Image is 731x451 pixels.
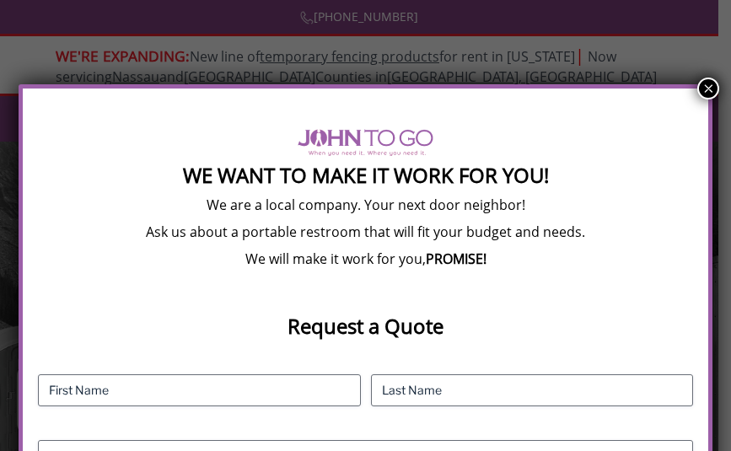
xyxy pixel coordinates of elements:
[371,374,694,406] input: Last Name
[38,250,694,268] p: We will make it work for you,
[38,196,694,214] p: We are a local company. Your next door neighbor!
[298,129,433,156] img: logo of viptogo
[38,374,361,406] input: First Name
[288,312,443,340] strong: Request a Quote
[38,223,694,241] p: Ask us about a portable restroom that will fit your budget and needs.
[697,78,719,99] button: Close
[426,250,486,268] b: PROMISE!
[183,161,549,189] strong: We Want To Make It Work For You!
